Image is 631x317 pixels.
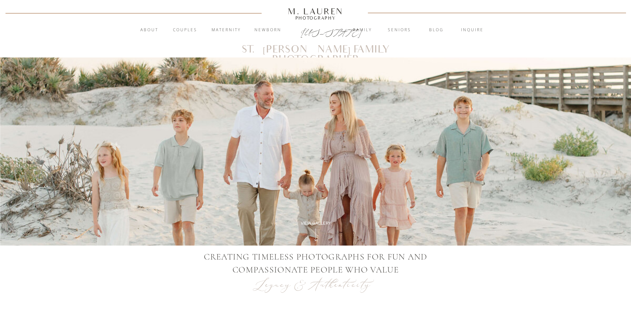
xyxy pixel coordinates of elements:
[213,45,419,54] h1: St. [PERSON_NAME] Family Photographer
[345,27,381,34] a: Family
[250,27,286,34] a: Newborn
[268,8,363,15] a: M. Lauren
[418,27,454,34] a: blog
[285,16,346,20] a: Photography
[454,27,490,34] a: inquire
[137,27,162,34] a: About
[167,27,203,34] a: Couples
[293,220,339,226] a: View Gallery
[208,27,244,34] a: Maternity
[382,27,417,34] a: Seniors
[301,27,331,35] a: [US_STATE]
[255,276,377,293] p: Legacy & Authenticity
[202,250,429,276] p: CREATING TIMELESS PHOTOGRAPHS FOR FUN AND COMPASSIONATE PEOPLE WHO VALUE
